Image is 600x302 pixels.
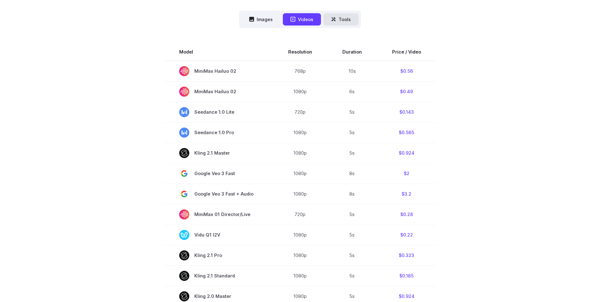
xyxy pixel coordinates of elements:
td: 10s [327,61,377,82]
td: 1080p [273,122,327,143]
span: Seedance 1.0 Pro [179,128,258,138]
td: 5s [327,265,377,286]
td: $0.22 [377,225,436,245]
td: 1080p [273,245,327,265]
span: Kling 2.0 Master [179,291,258,301]
td: $3.2 [377,184,436,204]
td: 8s [327,184,377,204]
td: 1080p [273,225,327,245]
td: $0.185 [377,265,436,286]
td: $0.56 [377,61,436,82]
th: Price / Video [377,43,436,61]
th: Model [164,43,273,61]
td: 1080p [273,143,327,163]
td: 5s [327,143,377,163]
span: Google Veo 3 Fast [179,168,258,179]
span: Google Veo 3 Fast + Audio [179,189,258,199]
td: $0.565 [377,122,436,143]
td: 5s [327,245,377,265]
td: 6s [327,81,377,102]
button: Images [242,13,280,26]
td: $0.323 [377,245,436,265]
td: 1080p [273,184,327,204]
button: Videos [283,13,321,26]
td: 8s [327,163,377,184]
span: Seedance 1.0 Lite [179,107,258,117]
td: $0.49 [377,81,436,102]
td: $0.924 [377,143,436,163]
td: 1080p [273,81,327,102]
td: $2 [377,163,436,184]
td: $0.28 [377,204,436,225]
th: Resolution [273,43,327,61]
span: MiniMax Hailuo 02 [179,87,258,97]
td: 5s [327,122,377,143]
span: MiniMax 01 Director/Live [179,209,258,219]
td: 5s [327,204,377,225]
td: 1080p [273,265,327,286]
span: Kling 2.1 Pro [179,250,258,260]
span: Kling 2.1 Master [179,148,258,158]
button: Tools [323,13,358,26]
td: 5s [327,225,377,245]
td: 768p [273,61,327,82]
td: 720p [273,204,327,225]
td: 720p [273,102,327,122]
td: 1080p [273,163,327,184]
th: Duration [327,43,377,61]
span: Kling 2.1 Standard [179,271,258,281]
span: Vidu Q1 I2V [179,230,258,240]
td: 5s [327,102,377,122]
td: $0.143 [377,102,436,122]
span: MiniMax Hailuo 02 [179,66,258,76]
